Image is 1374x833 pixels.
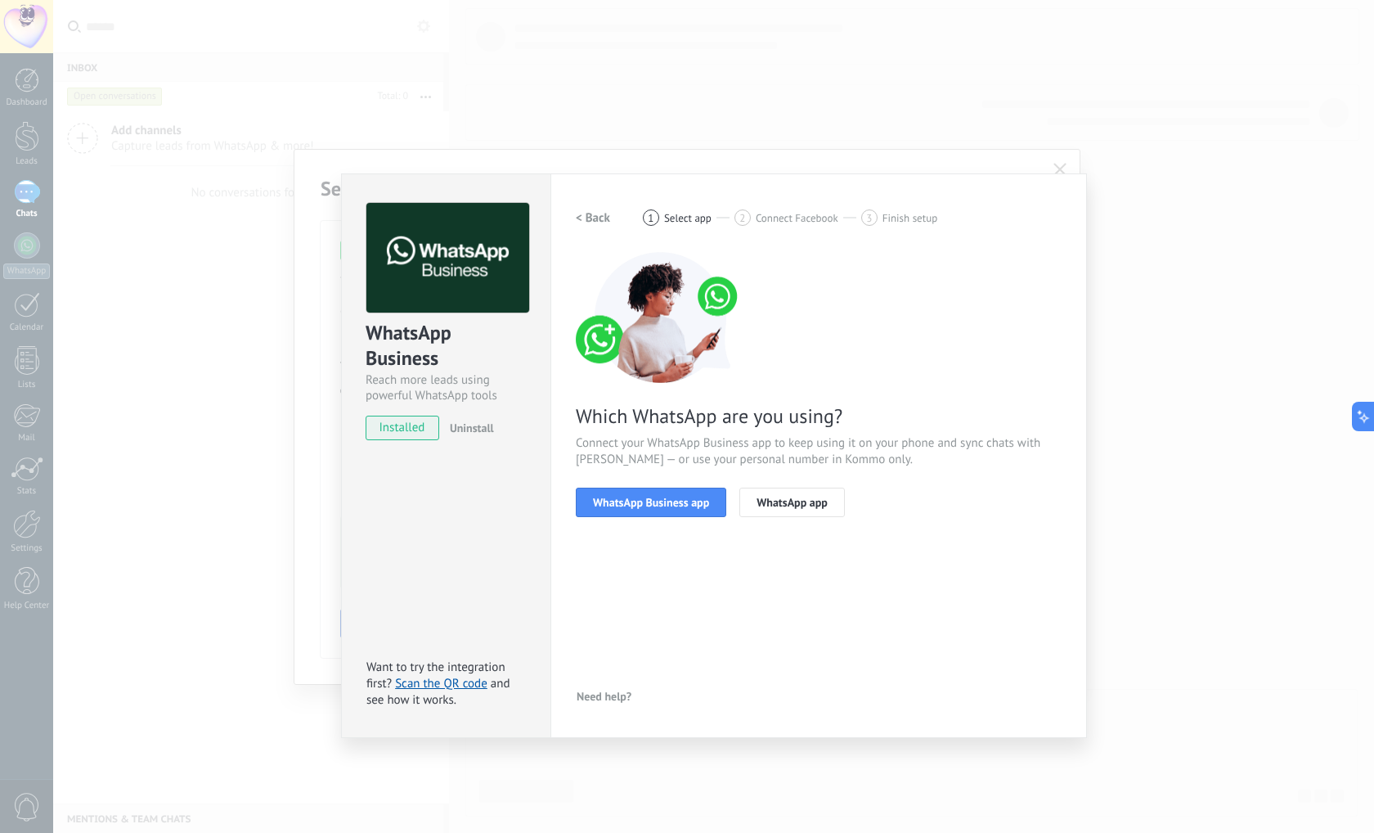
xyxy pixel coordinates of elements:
[576,203,610,232] button: < Back
[576,403,1062,429] span: Which WhatsApp are you using?
[443,416,494,440] button: Uninstall
[593,497,709,508] span: WhatsApp Business app
[664,212,712,224] span: Select app
[739,211,745,225] span: 2
[739,488,845,517] button: WhatsApp app
[395,676,487,691] a: Scan the QR code
[366,320,527,372] div: WhatsApp Business
[366,660,505,691] span: Want to try the integration first?
[366,676,510,708] span: and see how it works.
[366,372,527,403] div: Reach more leads using powerful WhatsApp tools
[576,435,1062,468] span: Connect your WhatsApp Business app to keep using it on your phone and sync chats with [PERSON_NAM...
[576,684,632,709] button: Need help?
[866,211,872,225] span: 3
[882,212,937,224] span: Finish setup
[757,497,828,508] span: WhatsApp app
[648,211,653,225] span: 1
[576,488,726,517] button: WhatsApp Business app
[756,212,838,224] span: Connect Facebook
[576,252,748,383] img: connect number
[450,421,494,435] span: Uninstall
[366,416,438,440] span: installed
[576,210,610,226] h2: < Back
[366,203,529,313] img: logo_main.png
[577,691,631,702] span: Need help?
